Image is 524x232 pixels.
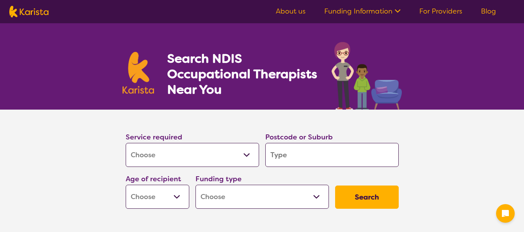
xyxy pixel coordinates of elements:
img: occupational-therapy [332,42,402,110]
label: Postcode or Suburb [265,132,333,142]
img: Karista logo [123,52,154,94]
button: Search [335,186,399,209]
a: About us [276,7,306,16]
a: Funding Information [324,7,401,16]
a: Blog [481,7,496,16]
h1: Search NDIS Occupational Therapists Near You [167,51,318,97]
a: For Providers [419,7,462,16]
img: Karista logo [9,6,48,17]
label: Funding type [195,174,242,184]
label: Service required [126,132,182,142]
input: Type [265,143,399,167]
label: Age of recipient [126,174,181,184]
